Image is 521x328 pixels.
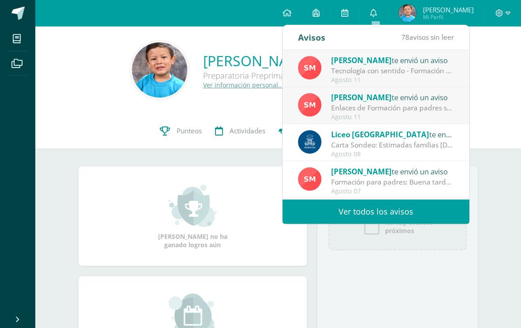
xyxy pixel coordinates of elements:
a: Ver todos los avisos [283,200,469,224]
div: Carta Sondeo: Estimadas familias maristas les compartimos una importante carta del Consejo educat... [331,140,454,150]
div: Enlaces de Formación para padres sobre seguridad en el Uso del Ipad: Buena tarde estimadas famili... [331,103,454,113]
div: Formación para padres: Buena tarde familia Marista Les recordamos nuestra formación para padres h... [331,177,454,187]
div: Agosto 11 [331,113,454,121]
span: [PERSON_NAME] [331,55,392,65]
div: te envió un aviso [331,166,454,177]
img: 68e57648075681ace645e0c57022df05.png [132,42,187,98]
a: Ver información personal... [203,81,283,89]
img: achievement_small.png [169,184,217,228]
a: Trayectoria [272,113,336,149]
a: Punteos [153,113,208,149]
span: Actividades [230,126,265,136]
div: Avisos [298,25,325,49]
img: 4b9a7b752c3def7e1f5dc7076c29ff10.png [399,4,416,22]
div: Agosto 07 [331,188,454,195]
span: Mi Perfil [423,13,474,21]
div: te envió un aviso [331,91,454,103]
span: 78 [401,32,409,42]
div: te envió un aviso [331,54,454,66]
a: Actividades [208,113,272,149]
img: a4c9654d905a1a01dc2161da199b9124.png [298,56,321,79]
div: Preparatoria Preprimaria C [203,70,427,81]
a: [PERSON_NAME] [PERSON_NAME] [203,51,427,70]
div: Tecnología con sentido - Formación para padres: Buena tarde estimadas familias. Bendiciones en ca... [331,66,454,76]
span: No hay eventos próximos [385,218,433,235]
div: Agosto 11 [331,76,454,84]
img: a4c9654d905a1a01dc2161da199b9124.png [298,167,321,191]
span: [PERSON_NAME] [331,92,392,102]
div: Agosto 08 [331,151,454,158]
span: [PERSON_NAME] [423,5,474,14]
span: avisos sin leer [401,32,454,42]
img: event_icon.png [363,218,381,235]
span: [PERSON_NAME] [331,166,392,177]
span: Punteos [177,126,202,136]
div: te envió un aviso [331,128,454,140]
img: b41cd0bd7c5dca2e84b8bd7996f0ae72.png [298,130,321,154]
img: a4c9654d905a1a01dc2161da199b9124.png [298,93,321,117]
div: [PERSON_NAME] no ha ganado logros aún [148,184,237,249]
span: Liceo [GEOGRAPHIC_DATA] [331,129,429,139]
